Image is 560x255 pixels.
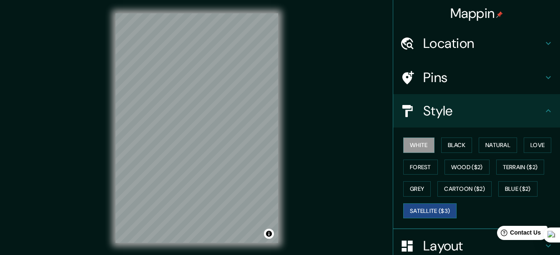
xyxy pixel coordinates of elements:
button: Grey [403,181,431,197]
h4: Mappin [450,5,503,22]
h4: Style [423,102,543,119]
button: Terrain ($2) [496,160,545,175]
button: White [403,137,434,153]
button: Natural [479,137,517,153]
button: Love [524,137,551,153]
button: Cartoon ($2) [437,181,492,197]
h4: Location [423,35,543,52]
button: Black [441,137,472,153]
h4: Layout [423,237,543,254]
button: Satellite ($3) [403,203,457,219]
img: pin-icon.png [496,11,503,18]
canvas: Map [116,13,278,243]
h4: Pins [423,69,543,86]
button: Blue ($2) [498,181,537,197]
div: Style [393,94,560,127]
div: Location [393,27,560,60]
div: Pins [393,61,560,94]
button: Wood ($2) [444,160,490,175]
button: Forest [403,160,438,175]
iframe: Help widget launcher [486,222,551,246]
button: Toggle attribution [264,229,274,239]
